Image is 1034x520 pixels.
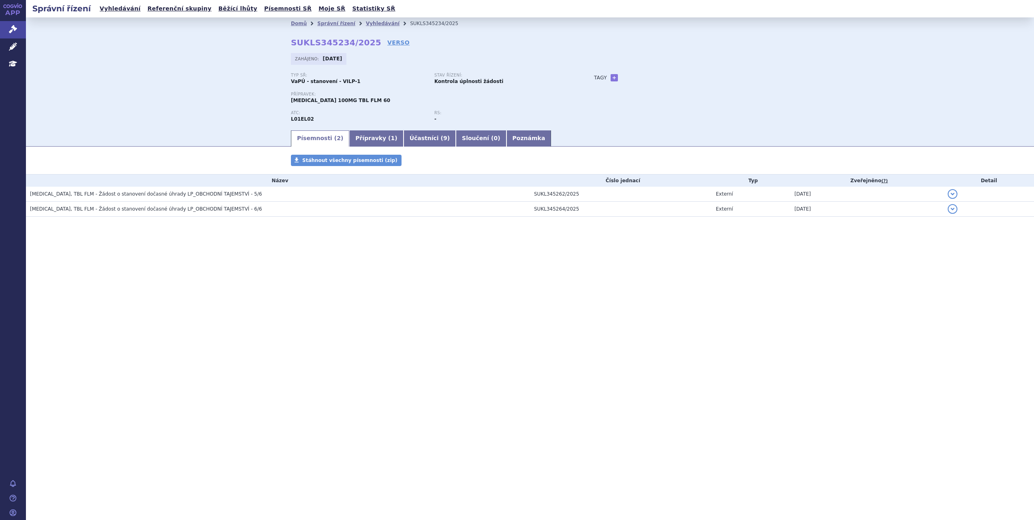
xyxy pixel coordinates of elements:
a: Stáhnout všechny písemnosti (zip) [291,155,402,166]
p: Typ SŘ: [291,73,426,78]
span: 1 [391,135,395,141]
strong: [DATE] [323,56,342,62]
span: 9 [443,135,447,141]
strong: VaPÚ - stanovení - VILP-1 [291,79,361,84]
span: Externí [716,206,733,212]
span: 2 [337,135,341,141]
span: Zahájeno: [295,55,320,62]
button: detail [948,189,957,199]
a: Vyhledávání [97,3,143,14]
th: Detail [944,175,1034,187]
a: Přípravky (1) [349,130,403,147]
span: [MEDICAL_DATA] 100MG TBL FLM 60 [291,98,390,103]
h2: Správní řízení [26,3,97,14]
span: CALQUENCE, TBL FLM - Žádost o stanovení dočasné úhrady LP_OBCHODNÍ TAJEMSTVÍ - 6/6 [30,206,262,212]
a: Domů [291,21,307,26]
span: 0 [493,135,498,141]
span: CALQUENCE, TBL FLM - Žádost o stanovení dočasné úhrady LP_OBCHODNÍ TAJEMSTVÍ - 5/6 [30,191,262,197]
span: Externí [716,191,733,197]
a: VERSO [387,38,410,47]
td: SUKL345264/2025 [530,202,712,217]
td: [DATE] [790,187,944,202]
strong: Kontrola úplnosti žádosti [434,79,503,84]
abbr: (?) [881,178,888,184]
p: Stav řízení: [434,73,570,78]
span: Stáhnout všechny písemnosti (zip) [302,158,397,163]
a: Písemnosti (2) [291,130,349,147]
strong: SUKLS345234/2025 [291,38,381,47]
a: Sloučení (0) [456,130,506,147]
a: Poznámka [506,130,551,147]
li: SUKLS345234/2025 [410,17,469,30]
a: Statistiky SŘ [350,3,397,14]
strong: - [434,116,436,122]
a: Správní řízení [317,21,355,26]
a: Běžící lhůty [216,3,260,14]
p: RS: [434,111,570,115]
strong: AKALABRUTINIB [291,116,314,122]
a: Účastníci (9) [404,130,456,147]
th: Číslo jednací [530,175,712,187]
th: Zveřejněno [790,175,944,187]
p: Přípravek: [291,92,578,97]
a: Referenční skupiny [145,3,214,14]
button: detail [948,204,957,214]
a: Vyhledávání [366,21,399,26]
td: SUKL345262/2025 [530,187,712,202]
a: + [611,74,618,81]
th: Název [26,175,530,187]
th: Typ [712,175,790,187]
p: ATC: [291,111,426,115]
td: [DATE] [790,202,944,217]
a: Písemnosti SŘ [262,3,314,14]
h3: Tagy [594,73,607,83]
a: Moje SŘ [316,3,348,14]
